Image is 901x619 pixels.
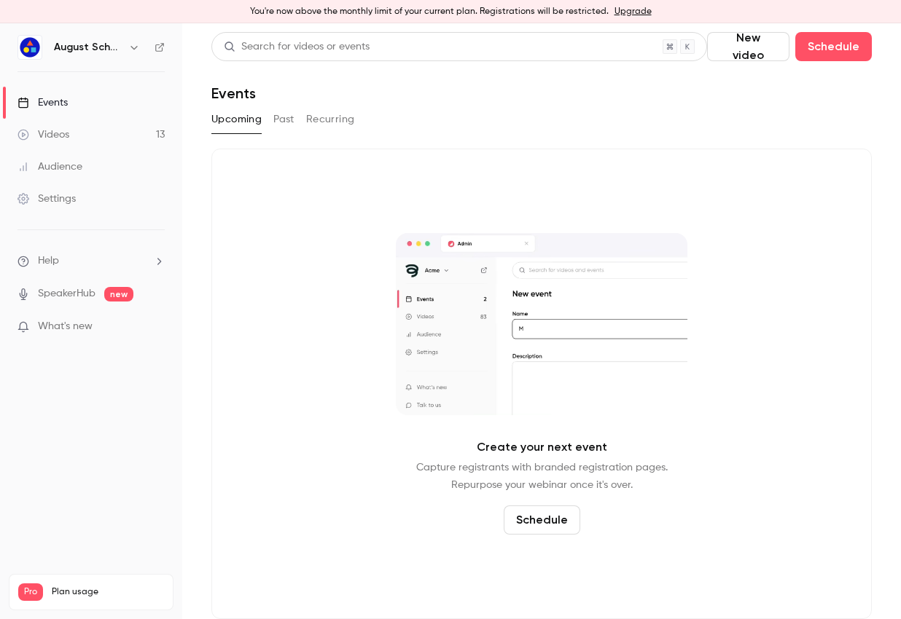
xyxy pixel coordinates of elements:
[615,6,652,17] a: Upgrade
[273,108,295,131] button: Past
[54,40,122,55] h6: August Schools
[18,583,43,601] span: Pro
[416,459,668,494] p: Capture registrants with branded registration pages. Repurpose your webinar once it's over.
[477,438,607,456] p: Create your next event
[17,253,165,269] li: help-dropdown-opener
[504,505,580,535] button: Schedule
[17,127,69,142] div: Videos
[17,192,76,206] div: Settings
[17,159,82,174] div: Audience
[38,286,95,301] a: SpeakerHub
[211,108,262,131] button: Upcoming
[104,287,133,301] span: new
[38,253,59,269] span: Help
[224,39,370,55] div: Search for videos or events
[795,32,872,61] button: Schedule
[38,319,93,334] span: What's new
[211,84,256,102] h1: Events
[147,320,165,334] iframe: Noticeable Trigger
[52,586,164,598] span: Plan usage
[17,95,68,110] div: Events
[18,36,42,59] img: August Schools
[306,108,355,131] button: Recurring
[707,32,789,61] button: New video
